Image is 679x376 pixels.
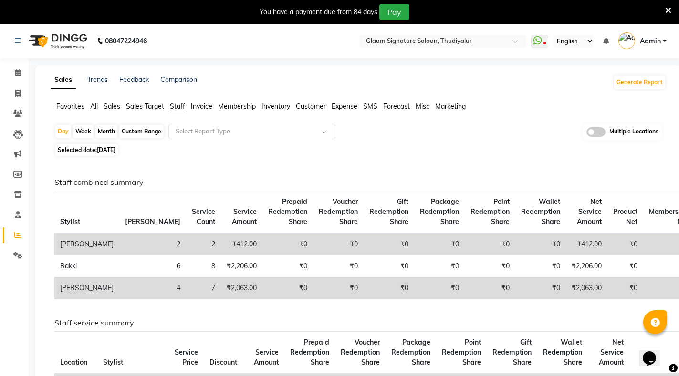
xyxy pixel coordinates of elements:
td: ₹0 [515,277,566,299]
td: ₹412.00 [566,233,607,255]
td: ₹0 [607,233,643,255]
span: Location [60,358,87,366]
span: Expense [332,102,357,111]
span: [PERSON_NAME] [125,217,180,226]
td: ₹0 [364,255,414,277]
span: Net Service Amount [599,338,624,366]
td: ₹0 [515,255,566,277]
img: logo [24,28,90,54]
a: Trends [87,75,108,84]
div: Day [55,125,71,138]
span: Package Redemption Share [391,338,430,366]
span: Service Amount [254,348,279,366]
td: ₹0 [364,277,414,299]
span: Gift Redemption Share [492,338,532,366]
td: ₹0 [262,233,313,255]
span: Wallet Redemption Share [543,338,582,366]
h6: Staff service summary [54,318,658,327]
td: ₹0 [313,277,364,299]
button: Generate Report [614,76,665,89]
span: Point Redemption Share [470,197,510,226]
td: ₹2,063.00 [566,277,607,299]
span: Prepaid Redemption Share [268,197,307,226]
span: Point Redemption Share [442,338,481,366]
td: ₹0 [515,233,566,255]
span: Staff [170,102,185,111]
span: Net Service Amount [577,197,602,226]
span: Product Net [613,207,637,226]
span: SMS [363,102,377,111]
td: 4 [119,277,186,299]
span: Customer [296,102,326,111]
a: Sales [51,71,76,89]
span: Invoice [191,102,212,111]
a: Feedback [119,75,149,84]
td: 7 [186,277,221,299]
td: ₹0 [465,277,515,299]
td: ₹0 [262,277,313,299]
td: ₹0 [262,255,313,277]
td: ₹0 [364,233,414,255]
iframe: chat widget [639,338,669,366]
span: Wallet Redemption Share [521,197,560,226]
td: ₹0 [465,233,515,255]
a: Comparison [160,75,197,84]
span: Voucher Redemption Share [341,338,380,366]
span: Favorites [56,102,84,111]
td: ₹2,206.00 [566,255,607,277]
td: Rakki [54,255,119,277]
td: ₹2,206.00 [221,255,262,277]
span: Forecast [383,102,410,111]
td: ₹0 [414,277,465,299]
span: Service Count [192,207,215,226]
span: Discount [209,358,237,366]
td: [PERSON_NAME] [54,233,119,255]
td: ₹0 [607,277,643,299]
span: All [90,102,98,111]
td: ₹0 [313,255,364,277]
div: Month [95,125,117,138]
td: ₹412.00 [221,233,262,255]
span: Membership [218,102,256,111]
span: Service Price [175,348,198,366]
span: Sales [104,102,120,111]
h6: Staff combined summary [54,178,658,187]
td: ₹0 [313,233,364,255]
span: Sales Target [126,102,164,111]
span: Multiple Locations [609,127,658,137]
img: Admin [618,32,635,49]
b: 08047224946 [105,28,147,54]
td: 6 [119,255,186,277]
span: Misc [416,102,429,111]
span: [DATE] [97,146,115,153]
button: Pay [379,4,409,20]
td: [PERSON_NAME] [54,277,119,299]
span: Service Amount [232,207,257,226]
div: You have a payment due from 84 days [260,7,377,17]
span: Marketing [435,102,466,111]
span: Admin [640,36,661,46]
span: Prepaid Redemption Share [290,338,329,366]
span: Stylist [60,217,80,226]
span: Gift Redemption Share [369,197,408,226]
span: Stylist [103,358,123,366]
div: Custom Range [119,125,164,138]
span: Voucher Redemption Share [319,197,358,226]
span: Selected date: [55,144,118,156]
td: ₹0 [465,255,515,277]
td: 2 [119,233,186,255]
span: Package Redemption Share [420,197,459,226]
td: 8 [186,255,221,277]
td: ₹2,063.00 [221,277,262,299]
td: ₹0 [607,255,643,277]
div: Week [73,125,94,138]
span: Inventory [261,102,290,111]
td: ₹0 [414,255,465,277]
td: ₹0 [414,233,465,255]
td: 2 [186,233,221,255]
